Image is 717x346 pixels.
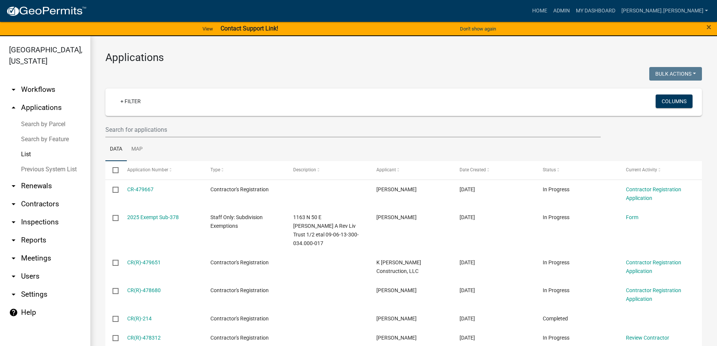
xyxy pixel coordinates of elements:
[9,272,18,281] i: arrow_drop_down
[369,161,452,179] datatable-header-cell: Applicant
[127,214,179,220] a: 2025 Exempt Sub-378
[376,167,396,172] span: Applicant
[376,316,417,322] span: Marvin Raber
[210,335,269,341] span: Contractor's Registration
[120,161,203,179] datatable-header-cell: Application Number
[210,167,220,172] span: Type
[460,214,475,220] span: 09/17/2025
[452,161,536,179] datatable-header-cell: Date Created
[376,214,417,220] span: Arin Shaver
[127,259,161,265] a: CR(R)-479651
[626,259,681,274] a: Contractor Registration Application
[618,4,711,18] a: [PERSON_NAME].[PERSON_NAME]
[543,186,569,192] span: In Progress
[210,186,269,192] span: Contractor's Registration
[536,161,619,179] datatable-header-cell: Status
[210,316,269,322] span: Contractor's Registration
[460,287,475,293] span: 09/15/2025
[543,259,569,265] span: In Progress
[9,290,18,299] i: arrow_drop_down
[293,214,359,246] span: 1163 N 50 E Snyder, Glen A Rev Liv Trust 1/2 etal 09-06-13-300-034.000-017
[9,254,18,263] i: arrow_drop_down
[626,287,681,302] a: Contractor Registration Application
[105,137,127,162] a: Data
[376,259,421,274] span: K Graber Construction, LLC
[543,316,568,322] span: Completed
[529,4,550,18] a: Home
[573,4,618,18] a: My Dashboard
[543,287,569,293] span: In Progress
[543,167,556,172] span: Status
[706,22,711,32] span: ×
[127,316,152,322] a: CR(R)-214
[619,161,702,179] datatable-header-cell: Current Activity
[203,161,286,179] datatable-header-cell: Type
[376,186,417,192] span: Diana Pickup
[9,103,18,112] i: arrow_drop_up
[457,23,499,35] button: Don't show again
[706,23,711,32] button: Close
[656,95,693,108] button: Columns
[293,167,316,172] span: Description
[626,186,681,201] a: Contractor Registration Application
[626,335,669,341] a: Review Contractor
[376,335,417,341] span: Marvin Raber
[9,85,18,94] i: arrow_drop_down
[210,214,263,229] span: Staff Only: Subdivision Exemptions
[9,200,18,209] i: arrow_drop_down
[9,218,18,227] i: arrow_drop_down
[127,287,161,293] a: CR(R)-478680
[543,335,569,341] span: In Progress
[105,122,601,137] input: Search for applications
[9,236,18,245] i: arrow_drop_down
[210,287,269,293] span: Contractor's Registration
[105,161,120,179] datatable-header-cell: Select
[550,4,573,18] a: Admin
[9,181,18,191] i: arrow_drop_down
[105,51,702,64] h3: Applications
[543,214,569,220] span: In Progress
[199,23,216,35] a: View
[221,25,278,32] strong: Contact Support Link!
[626,167,657,172] span: Current Activity
[626,214,638,220] a: Form
[460,167,486,172] span: Date Created
[127,137,147,162] a: Map
[210,259,269,265] span: Contractor's Registration
[460,259,475,265] span: 09/17/2025
[286,161,369,179] datatable-header-cell: Description
[460,316,475,322] span: 09/15/2025
[376,287,417,293] span: Ron Hinkle
[460,335,475,341] span: 09/15/2025
[649,67,702,81] button: Bulk Actions
[127,186,154,192] a: CR-479667
[114,95,147,108] a: + Filter
[127,167,168,172] span: Application Number
[127,335,161,341] a: CR(R)-478312
[460,186,475,192] span: 09/17/2025
[9,308,18,317] i: help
